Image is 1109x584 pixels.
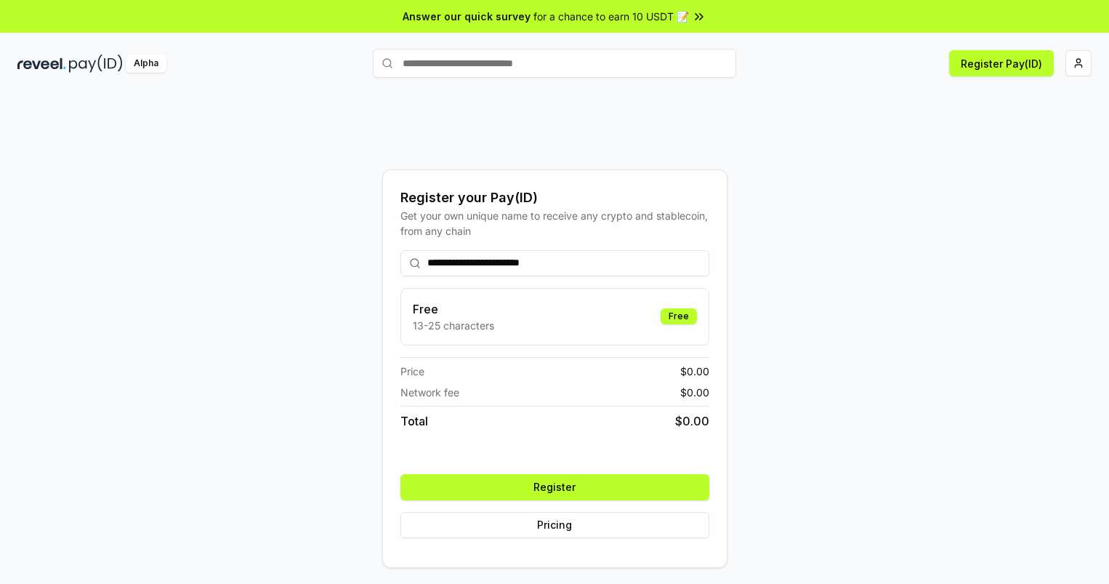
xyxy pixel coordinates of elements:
[661,308,697,324] div: Free
[413,300,494,318] h3: Free
[400,364,424,379] span: Price
[126,55,166,73] div: Alpha
[949,50,1054,76] button: Register Pay(ID)
[680,364,709,379] span: $ 0.00
[69,55,123,73] img: pay_id
[400,188,709,208] div: Register your Pay(ID)
[400,412,428,430] span: Total
[533,9,689,24] span: for a chance to earn 10 USDT 📝
[680,385,709,400] span: $ 0.00
[400,474,709,500] button: Register
[675,412,709,430] span: $ 0.00
[17,55,66,73] img: reveel_dark
[400,512,709,538] button: Pricing
[400,208,709,239] div: Get your own unique name to receive any crypto and stablecoin, from any chain
[400,385,459,400] span: Network fee
[403,9,531,24] span: Answer our quick survey
[413,318,494,333] p: 13-25 characters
